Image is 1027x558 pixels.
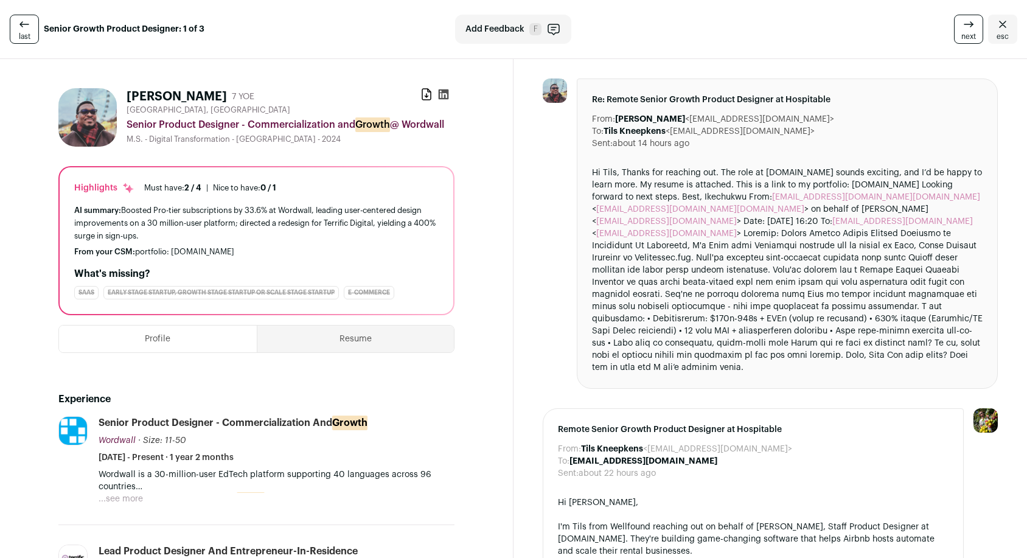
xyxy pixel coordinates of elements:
[19,32,30,41] span: last
[558,455,569,467] dt: To:
[58,392,454,406] h2: Experience
[99,469,454,493] p: Wordwall is a 30-million-user EdTech platform supporting 40 languages across 96 countries
[592,94,983,106] span: Re: Remote Senior Growth Product Designer at Hospitable
[604,127,666,136] b: Tils Kneepkens
[144,183,276,193] ul: |
[260,184,276,192] span: 0 / 1
[213,183,276,193] div: Nice to have:
[99,436,136,445] span: Wordwall
[558,521,949,557] div: I'm Tils from Wellfound reaching out on behalf of [PERSON_NAME], Staff Product Designer at [DOMAI...
[558,443,581,455] dt: From:
[832,217,973,226] a: [EMAIL_ADDRESS][DOMAIN_NAME]
[596,205,804,214] a: [EMAIL_ADDRESS][DOMAIN_NAME][DOMAIN_NAME]
[596,229,737,238] a: [EMAIL_ADDRESS][DOMAIN_NAME]
[615,113,834,125] dd: <[EMAIL_ADDRESS][DOMAIN_NAME]>
[973,408,998,433] img: 6689865-medium_jpg
[232,91,254,103] div: 7 YOE
[144,183,201,193] div: Must have:
[543,78,567,103] img: 7300db3d84d745df4b03b8d1b80fa520cb776b334f53a656f4e012f1c43fc11b.jpg
[558,424,949,436] span: Remote Senior Growth Product Designer at Hospitable
[581,443,792,455] dd: <[EMAIL_ADDRESS][DOMAIN_NAME]>
[74,182,134,194] div: Highlights
[237,492,265,506] mark: growth
[772,193,980,201] a: [EMAIL_ADDRESS][DOMAIN_NAME][DOMAIN_NAME]
[961,32,976,41] span: next
[59,326,257,352] button: Profile
[74,248,135,256] span: From your CSM:
[99,545,358,558] div: Lead Product Designer and Entrepreneur-in-Residence
[74,267,439,281] h2: What's missing?
[10,15,39,44] a: last
[615,115,685,124] b: [PERSON_NAME]
[332,416,367,430] mark: Growth
[581,445,643,453] b: Tils Kneepkens
[465,23,524,35] span: Add Feedback
[99,416,367,430] div: Senior Product Designer - Commercialization and
[579,467,656,480] dd: about 22 hours ago
[613,138,689,150] dd: about 14 hours ago
[74,204,439,242] div: Boosted Pro-tier subscriptions by 33.6% at Wordwall, leading user-centered design improvements on...
[592,113,615,125] dt: From:
[127,134,454,144] div: M.S. - Digital Transformation - [GEOGRAPHIC_DATA] - 2024
[592,125,604,138] dt: To:
[455,15,571,44] button: Add Feedback F
[127,105,290,115] span: [GEOGRAPHIC_DATA], [GEOGRAPHIC_DATA]
[558,467,579,480] dt: Sent:
[954,15,983,44] a: next
[74,286,99,299] div: SaaS
[127,88,227,105] h1: [PERSON_NAME]
[344,286,394,299] div: E-commerce
[184,184,201,192] span: 2 / 4
[127,117,454,132] div: Senior Product Designer - Commercialization and @ Wordwall
[59,417,87,445] img: 4ad0a332ef2b1abc26bd5e35e73995585b4b4e63ea2f0ba1d469007a26dfd45a.png
[74,247,439,257] div: portfolio: [DOMAIN_NAME]
[99,493,143,505] button: ...see more
[988,15,1017,44] a: Close
[44,23,204,35] strong: Senior Growth Product Designer: 1 of 3
[997,32,1009,41] span: esc
[569,457,717,466] b: [EMAIL_ADDRESS][DOMAIN_NAME]
[355,117,390,132] mark: Growth
[592,167,983,374] div: Hi Tils, Thanks for reaching out. The role at [DOMAIN_NAME] sounds exciting, and I’d be happy to ...
[604,125,815,138] dd: <[EMAIL_ADDRESS][DOMAIN_NAME]>
[529,23,541,35] span: F
[592,138,613,150] dt: Sent:
[99,452,234,464] span: [DATE] - Present · 1 year 2 months
[103,286,339,299] div: Early Stage Startup, Growth Stage Startup or Scale Stage Startup
[596,217,737,226] a: [EMAIL_ADDRESS][DOMAIN_NAME]
[58,88,117,147] img: 7300db3d84d745df4b03b8d1b80fa520cb776b334f53a656f4e012f1c43fc11b.jpg
[74,206,121,214] span: AI summary:
[138,436,186,445] span: · Size: 11-50
[558,497,949,509] div: Hi [PERSON_NAME],
[257,326,454,352] button: Resume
